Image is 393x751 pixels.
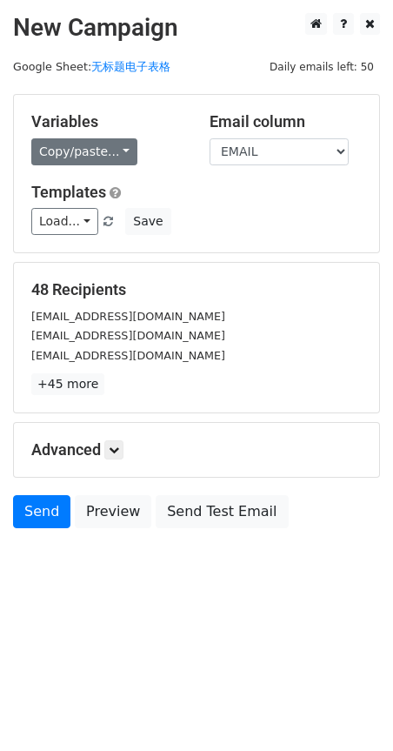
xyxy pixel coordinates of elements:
a: Load... [31,208,98,235]
span: Daily emails left: 50 [263,57,380,77]
h5: 48 Recipients [31,280,362,299]
small: [EMAIL_ADDRESS][DOMAIN_NAME] [31,329,225,342]
button: Save [125,208,170,235]
a: Send [13,495,70,528]
small: [EMAIL_ADDRESS][DOMAIN_NAME] [31,349,225,362]
small: [EMAIL_ADDRESS][DOMAIN_NAME] [31,310,225,323]
div: 聊天小组件 [306,667,393,751]
a: 无标题电子表格 [91,60,170,73]
a: Send Test Email [156,495,288,528]
a: +45 more [31,373,104,395]
h2: New Campaign [13,13,380,43]
iframe: Chat Widget [306,667,393,751]
small: Google Sheet: [13,60,170,73]
a: Copy/paste... [31,138,137,165]
h5: Variables [31,112,183,131]
a: Daily emails left: 50 [263,60,380,73]
h5: Advanced [31,440,362,459]
a: Templates [31,183,106,201]
a: Preview [75,495,151,528]
h5: Email column [210,112,362,131]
